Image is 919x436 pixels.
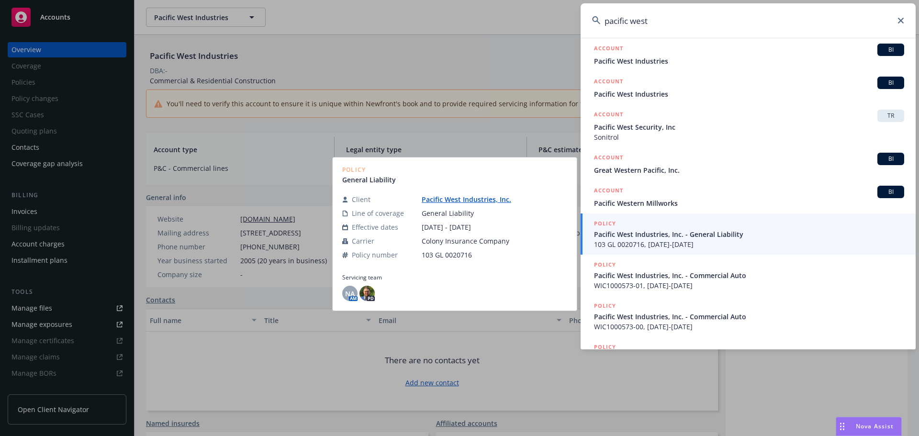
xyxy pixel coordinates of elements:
[581,147,916,180] a: ACCOUNTBIGreat Western Pacific, Inc.
[594,132,904,142] span: Sonitrol
[594,312,904,322] span: Pacific West Industries, Inc. - Commercial Auto
[594,56,904,66] span: Pacific West Industries
[581,255,916,296] a: POLICYPacific West Industries, Inc. - Commercial AutoWIC1000573-01, [DATE]-[DATE]
[594,165,904,175] span: Great Western Pacific, Inc.
[581,71,916,104] a: ACCOUNTBIPacific West Industries
[594,280,904,291] span: WIC1000573-01, [DATE]-[DATE]
[594,229,904,239] span: Pacific West Industries, Inc. - General Liability
[594,322,904,332] span: WIC1000573-00, [DATE]-[DATE]
[881,112,900,120] span: TR
[594,122,904,132] span: Pacific West Security, Inc
[836,417,902,436] button: Nova Assist
[594,89,904,99] span: Pacific West Industries
[594,239,904,249] span: 103 GL 0020716, [DATE]-[DATE]
[594,77,623,88] h5: ACCOUNT
[594,44,623,55] h5: ACCOUNT
[581,296,916,337] a: POLICYPacific West Industries, Inc. - Commercial AutoWIC1000573-00, [DATE]-[DATE]
[594,301,616,311] h5: POLICY
[594,110,623,121] h5: ACCOUNT
[881,155,900,163] span: BI
[881,188,900,196] span: BI
[581,38,916,71] a: ACCOUNTBIPacific West Industries
[581,180,916,213] a: ACCOUNTBIPacific Western Millworks
[594,153,623,164] h5: ACCOUNT
[581,104,916,147] a: ACCOUNTTRPacific West Security, IncSonitrol
[594,270,904,280] span: Pacific West Industries, Inc. - Commercial Auto
[594,342,616,352] h5: POLICY
[836,417,848,436] div: Drag to move
[594,219,616,228] h5: POLICY
[581,3,916,38] input: Search...
[581,337,916,378] a: POLICY
[881,78,900,87] span: BI
[594,260,616,269] h5: POLICY
[594,198,904,208] span: Pacific Western Millworks
[856,422,894,430] span: Nova Assist
[881,45,900,54] span: BI
[581,213,916,255] a: POLICYPacific West Industries, Inc. - General Liability103 GL 0020716, [DATE]-[DATE]
[594,186,623,197] h5: ACCOUNT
